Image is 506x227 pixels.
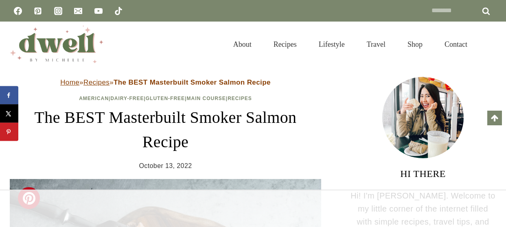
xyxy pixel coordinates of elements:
a: Recipes [263,31,308,58]
a: Recipes [83,79,110,86]
a: Gluten-Free [146,96,185,101]
time: October 13, 2022 [139,161,192,171]
a: Scroll to top [487,111,502,125]
h3: HI THERE [350,166,496,181]
a: Dairy-Free [110,96,144,101]
a: Lifestyle [308,31,356,58]
a: Travel [356,31,396,58]
a: YouTube [90,3,107,19]
a: Shop [396,31,434,58]
a: About [222,31,263,58]
img: DWELL by michelle [10,26,103,63]
h1: The BEST Masterbuilt Smoker Salmon Recipe [10,105,321,154]
a: Pinterest [30,3,46,19]
a: Instagram [50,3,66,19]
a: Home [60,79,79,86]
a: Main Course [186,96,226,101]
a: Email [70,3,86,19]
a: Contact [434,31,478,58]
a: Recipes [228,96,252,101]
span: | | | | [79,96,252,101]
a: TikTok [110,3,127,19]
a: Facebook [10,3,26,19]
strong: The BEST Masterbuilt Smoker Salmon Recipe [114,79,271,86]
a: American [79,96,109,101]
button: View Search Form [482,37,496,51]
nav: Primary Navigation [222,31,478,58]
span: » » [60,79,271,86]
